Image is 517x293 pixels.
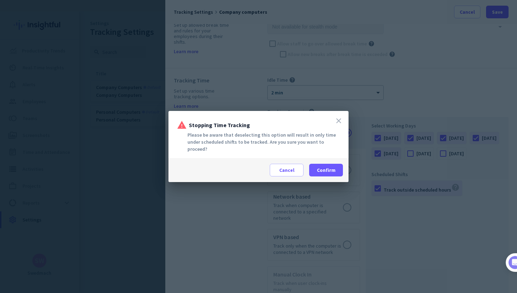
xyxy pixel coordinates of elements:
[177,131,340,152] div: Please be aware that deselecting this option will result in only time under scheduled shifts to b...
[317,167,336,174] span: Confirm
[334,117,343,125] i: close
[177,120,187,130] i: warning
[309,164,343,176] button: Confirm
[279,167,294,174] span: Cancel
[189,122,250,128] span: Stopping time tracking
[270,164,304,176] button: Cancel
